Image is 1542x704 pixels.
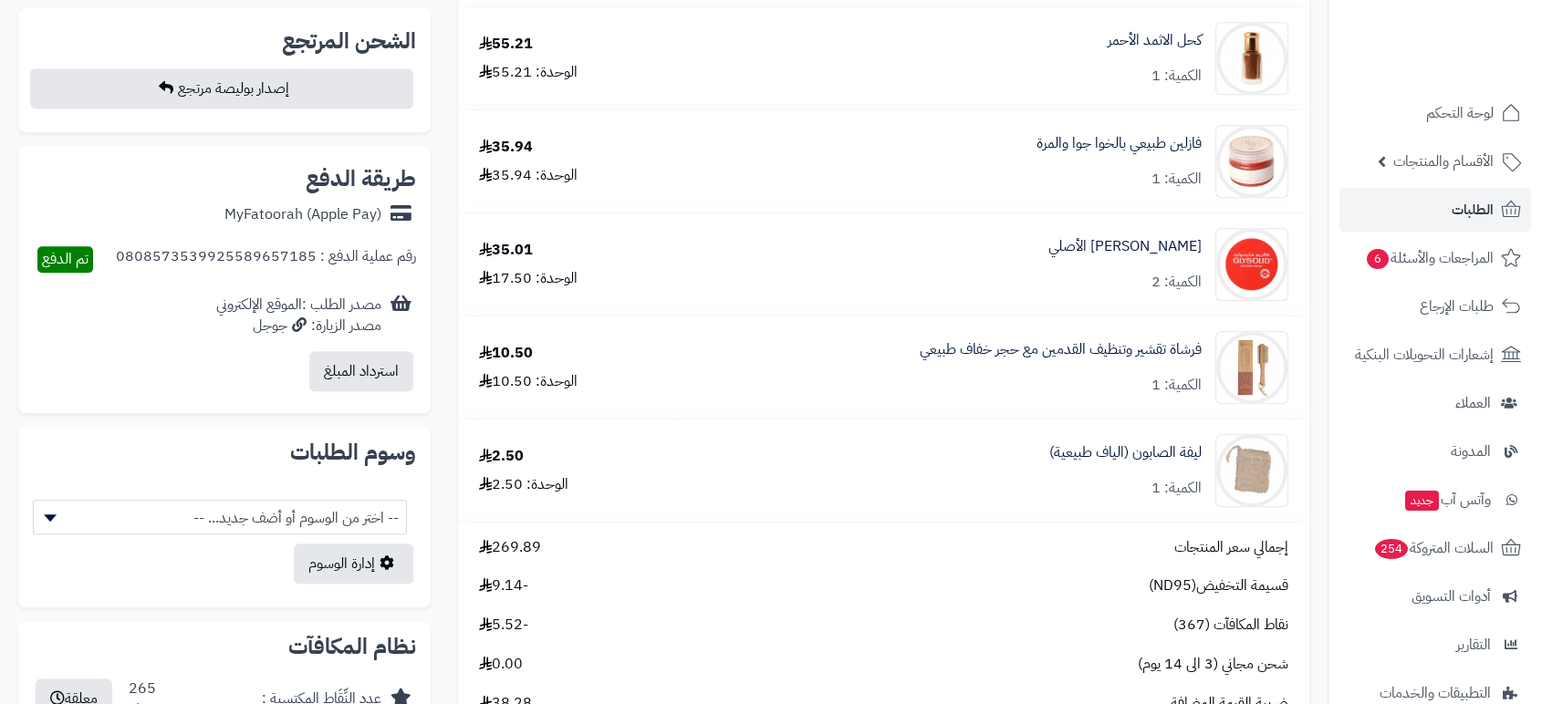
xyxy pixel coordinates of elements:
[1037,133,1202,154] a: فازلين طبيعي بالخوا جوا والمرة
[1456,632,1491,657] span: التقارير
[1420,294,1494,319] span: طلبات الإرجاع
[1403,487,1491,512] span: وآتس آب
[479,343,533,364] div: 10.50
[1216,125,1287,198] img: 1726041068-Alkanet%20Myrrh%20Vase-90x90.jpg
[1339,623,1531,667] a: التقارير
[1405,491,1439,511] span: جديد
[479,34,533,55] div: 55.21
[1339,526,1531,570] a: السلات المتروكة254
[1339,575,1531,618] a: أدوات التسويق
[33,441,416,463] h2: وسوم الطلبات
[306,168,416,190] h2: طريقة الدفع
[1339,381,1531,425] a: العملاء
[1216,331,1287,404] img: 1753120484-Foot%20Scrubber-90x90.jpg
[1216,22,1287,95] img: 1713675049-Red%20Stibnite%20Powder-90x90.jpg
[294,544,413,584] a: إدارة الوسوم
[479,371,578,392] div: الوحدة: 10.50
[1108,30,1202,51] a: كحل الاثمد الأحمر
[1049,442,1202,463] a: ليفة الصابون (الياف طبيعية)
[1048,236,1202,257] a: [PERSON_NAME] الأصلي
[920,339,1202,360] a: فرشاة تقشير وتنظيف القدمين مع حجر خفاف طبيعي
[479,137,533,158] div: 35.94
[1339,478,1531,522] a: وآتس آبجديد
[1339,91,1531,135] a: لوحة التحكم
[33,500,407,534] span: -- اختر من الوسوم أو أضف جديد... --
[216,295,381,336] div: مصدر الطلب :الموقع الإلكتروني
[479,165,578,186] div: الوحدة: 35.94
[34,501,406,535] span: -- اختر من الوسوم أو أضف جديد... --
[1455,390,1491,416] span: العملاء
[309,351,413,391] button: استرداد المبلغ
[1149,575,1288,596] span: قسيمة التخفيض(ND95)
[479,654,523,675] span: 0.00
[479,268,578,289] div: الوحدة: 17.50
[1216,228,1287,301] img: 1746643604-Glysolid%20400ml-90x90.jpg
[1393,149,1494,174] span: الأقسام والمنتجات
[479,62,578,83] div: الوحدة: 55.21
[479,240,533,261] div: 35.01
[1339,333,1531,377] a: إشعارات التحويلات البنكية
[1375,539,1408,559] span: 254
[1339,285,1531,328] a: طلبات الإرجاع
[1418,47,1525,85] img: logo-2.png
[1216,434,1287,507] img: 1753457436-Soap%20Mesh%20Ramie-90x90.jpg
[1151,169,1202,190] div: الكمية: 1
[1339,236,1531,280] a: المراجعات والأسئلة6
[1412,584,1491,609] span: أدوات التسويق
[1367,249,1389,269] span: 6
[1174,537,1288,558] span: إجمالي سعر المنتجات
[1151,478,1202,499] div: الكمية: 1
[1151,272,1202,293] div: الكمية: 2
[1451,439,1491,464] span: المدونة
[42,248,89,270] span: تم الدفع
[1355,342,1494,368] span: إشعارات التحويلات البنكية
[1365,245,1494,271] span: المراجعات والأسئلة
[479,575,528,596] span: -9.14
[116,246,416,273] div: رقم عملية الدفع : 0808573539925589657185
[30,68,413,109] button: إصدار بوليصة مرتجع
[33,636,416,657] h2: نظام المكافآت
[224,204,381,225] div: MyFatoorah (Apple Pay)
[1373,535,1494,561] span: السلات المتروكة
[1151,375,1202,396] div: الكمية: 1
[1426,100,1494,126] span: لوحة التحكم
[479,474,568,495] div: الوحدة: 2.50
[1138,654,1288,675] span: شحن مجاني (3 الى 14 يوم)
[1151,66,1202,87] div: الكمية: 1
[282,30,416,52] h2: الشحن المرتجع
[479,446,524,467] div: 2.50
[1339,430,1531,473] a: المدونة
[1173,615,1288,636] span: نقاط المكافآت (367)
[1452,197,1494,223] span: الطلبات
[479,615,528,636] span: -5.52
[1339,188,1531,232] a: الطلبات
[216,316,381,336] div: مصدر الزيارة: جوجل
[479,537,541,558] span: 269.89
